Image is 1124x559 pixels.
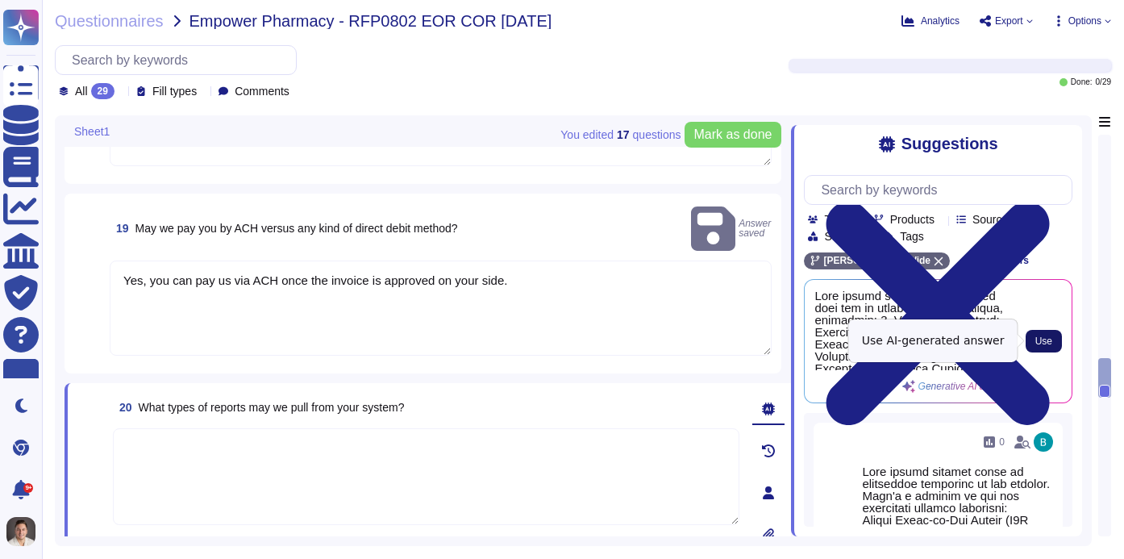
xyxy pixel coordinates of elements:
[813,176,1072,204] input: Search by keywords
[75,86,88,97] span: All
[560,129,681,140] span: You edited question s
[691,203,772,254] span: Answer saved
[152,86,197,97] span: Fill types
[1026,330,1062,353] button: Use
[74,126,110,137] span: Sheet1
[235,86,289,97] span: Comments
[189,13,552,29] span: Empower Pharmacy - RFP0802 EOR COR [DATE]
[1068,16,1101,26] span: Options
[849,319,1018,362] div: Use AI-generated answer
[685,122,782,148] button: Mark as done
[3,514,47,549] button: user
[1071,78,1093,86] span: Done:
[113,402,132,413] span: 20
[617,129,630,140] b: 17
[135,222,458,235] span: May we pay you by ACH versus any kind of direct debit method?
[64,46,296,74] input: Search by keywords
[55,13,164,29] span: Questionnaires
[694,128,772,141] span: Mark as done
[6,517,35,546] img: user
[1035,336,1052,346] span: Use
[901,15,960,27] button: Analytics
[1034,432,1053,452] img: user
[110,223,129,234] span: 19
[23,483,33,493] div: 9+
[995,16,1023,26] span: Export
[139,401,405,414] span: What types of reports may we pull from your system?
[110,261,772,356] textarea: Yes, you can pay us via ACH once the invoice is approved on your side.
[1096,78,1111,86] span: 0 / 29
[921,16,960,26] span: Analytics
[91,83,114,99] div: 29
